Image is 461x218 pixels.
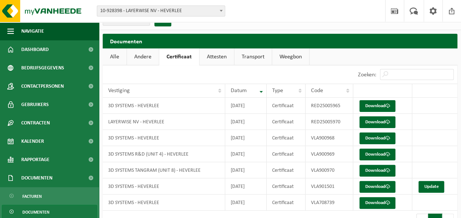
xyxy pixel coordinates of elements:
span: Facturen [22,189,42,203]
span: Type [272,88,283,94]
a: Facturen [2,189,97,203]
td: RED25005965 [305,98,354,114]
td: RED25005970 [305,114,354,130]
td: Certificaat [267,114,305,130]
span: Navigatie [21,22,44,40]
span: Code [311,88,323,94]
a: Weegbon [272,48,309,65]
td: 3D SYSTEMS - HEVERLEE [103,178,225,195]
td: 3D SYSTEMS - HEVERLEE [103,98,225,114]
td: VLA900968 [305,130,354,146]
span: Contactpersonen [21,77,64,95]
td: 3D SYSTEMS - HEVERLEE [103,130,225,146]
td: 3D SYSTEMS - HEVERLEE [103,195,225,211]
a: Alle [103,48,127,65]
a: Download [359,165,395,177]
span: Gebruikers [21,95,49,114]
td: [DATE] [225,130,267,146]
span: Kalender [21,132,44,150]
span: 10-928398 - LAYERWISE NV - HEVERLEE [97,6,225,17]
td: Certificaat [267,178,305,195]
td: VLA900970 [305,162,354,178]
td: LAYERWISE NV - HEVERLEE [103,114,225,130]
a: Download [359,100,395,112]
span: Bedrijfsgegevens [21,59,64,77]
a: Update [418,181,444,193]
td: [DATE] [225,178,267,195]
td: Certificaat [267,130,305,146]
a: Download [359,149,395,160]
a: Attesten [200,48,234,65]
span: Rapportage [21,150,50,169]
td: 3D SYSTEMS TANGRAM (UNIT 8) - HEVERLEE [103,162,225,178]
td: VLA901501 [305,178,354,195]
td: VLA708739 [305,195,354,211]
span: Documenten [21,169,52,187]
span: 10-928398 - LAYERWISE NV - HEVERLEE [97,6,225,16]
span: Contracten [21,114,50,132]
td: [DATE] [225,98,267,114]
td: Certificaat [267,146,305,162]
td: VLA900969 [305,146,354,162]
h2: Documenten [103,34,457,48]
a: Andere [127,48,159,65]
td: [DATE] [225,195,267,211]
a: Download [359,197,395,209]
td: [DATE] [225,146,267,162]
label: Zoeken: [358,72,376,78]
td: Certificaat [267,195,305,211]
td: Certificaat [267,162,305,178]
a: Download [359,181,395,193]
td: [DATE] [225,162,267,178]
span: Vestiging [108,88,130,94]
a: Transport [234,48,272,65]
a: Download [359,116,395,128]
span: Datum [231,88,247,94]
td: [DATE] [225,114,267,130]
span: Dashboard [21,40,49,59]
td: Certificaat [267,98,305,114]
a: Download [359,132,395,144]
td: 3D SYSTEMS R&D (UNIT 4) - HEVERLEE [103,146,225,162]
a: Certificaat [159,48,199,65]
